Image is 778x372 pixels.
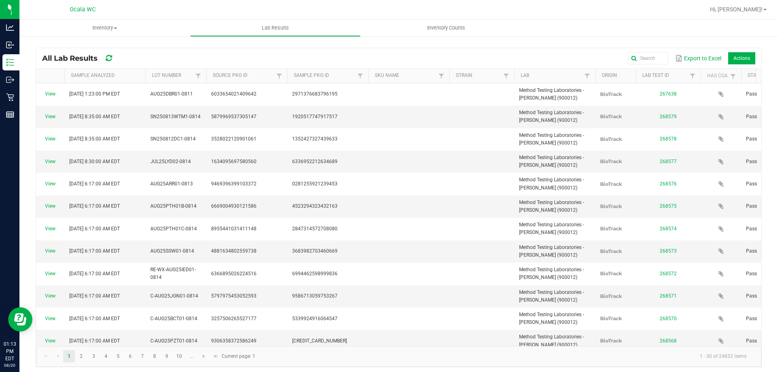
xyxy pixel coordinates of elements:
inline-svg: Reports [6,111,14,119]
span: [DATE] 6:17:00 AM EDT [69,293,120,299]
p: 01:13 PM EDT [4,340,16,362]
span: Pass [746,338,757,344]
inline-svg: Inventory [6,58,14,66]
span: AUG25SSW01-0814 [150,248,194,254]
span: 2847314572708080 [292,226,338,232]
a: Page 5 [112,350,124,362]
span: [DATE] 6:17:00 AM EDT [69,316,120,321]
a: View [45,159,56,164]
a: 268570 [660,316,677,321]
span: 1634095697580560 [211,159,256,164]
span: RE-WX-AUG25IED01-0814 [150,267,196,280]
span: BioTrack [600,270,622,276]
inline-svg: Outbound [6,76,14,84]
a: View [45,203,56,209]
span: [DATE] 8:35:00 AM EDT [69,114,120,119]
span: Pass [746,136,757,142]
span: C-AUG25JGN01-0814 [150,293,198,299]
span: 3683982703460669 [292,248,338,254]
div: All Lab Results [42,51,134,65]
span: Pass [746,271,757,276]
a: 268578 [660,136,677,142]
a: Sample AnalyzedSortable [71,72,142,79]
a: View [45,338,56,344]
span: JUL25LYD02-0814 [150,159,191,164]
kendo-pager-info: 1 - 30 of 24852 items [260,350,753,363]
span: Method Testing Laboratories - [PERSON_NAME] (900012) [519,87,584,101]
span: Go to the next page [201,353,207,359]
span: BioTrack [600,293,622,299]
a: Page 7 [137,350,148,362]
span: 6669004930121586 [211,203,256,209]
span: BioTrack [600,181,622,187]
span: 8955441031411148 [211,226,256,232]
li: Actions [728,52,755,64]
a: Go to the next page [198,350,210,362]
span: Method Testing Laboratories - [PERSON_NAME] (900012) [519,200,584,213]
span: SN250813WTM1-0814 [150,114,201,119]
th: Has CoA [701,69,741,83]
a: View [45,91,56,97]
span: [DATE] 6:17:00 AM EDT [69,226,120,232]
span: Pass [746,91,757,97]
span: 2971376683796195 [292,91,338,97]
p: 08/20 [4,362,16,368]
span: [DATE] 8:30:00 AM EDT [69,159,120,164]
span: [DATE] 1:23:00 PM EDT [69,91,120,97]
span: C-AUG25PZT01-0814 [150,338,197,344]
a: View [45,316,56,321]
span: [DATE] 6:17:00 AM EDT [69,181,120,187]
span: 9306358372586249 [211,338,256,344]
a: Page 6 [124,350,136,362]
span: SN250812DC1-0814 [150,136,196,142]
a: Page 4 [100,350,112,362]
inline-svg: Analytics [6,23,14,32]
a: 268575 [660,203,677,209]
a: 268576 [660,181,677,187]
a: View [45,248,56,254]
span: C-AUG25BCT01-0814 [150,316,197,321]
span: Inventory [19,24,190,32]
span: Method Testing Laboratories - [PERSON_NAME] (900012) [519,222,584,235]
a: Lab Results [190,19,361,36]
span: Method Testing Laboratories - [PERSON_NAME] (900012) [519,312,584,325]
span: Ocala WC [70,6,96,13]
span: AUG25ARR01-0813 [150,181,193,187]
span: Pass [746,203,757,209]
input: Search [628,52,668,64]
a: Page 8 [149,350,160,362]
a: 268574 [660,226,677,232]
a: Inventory Counts [361,19,531,36]
a: View [45,293,56,299]
button: Export to Excel [673,51,723,65]
span: BioTrack [600,158,622,164]
span: [DATE] 6:17:00 AM EDT [69,338,120,344]
a: Page 2 [75,350,87,362]
a: StrainSortable [456,72,501,79]
span: Inventory Counts [416,24,476,32]
span: [DATE] 8:35:00 AM EDT [69,136,120,142]
span: [DATE] 6:17:00 AM EDT [69,203,120,209]
a: Filter [274,71,284,81]
a: 268571 [660,293,677,299]
span: BioTrack [600,225,622,232]
a: Source Pkg IDSortable [213,72,274,79]
span: 9586713059753267 [292,293,338,299]
span: 1920517747917517 [292,114,338,119]
a: View [45,226,56,232]
a: Lab Test IDSortable [642,72,687,79]
a: LabSortable [521,72,582,79]
span: 5797975453052593 [211,293,256,299]
span: Method Testing Laboratories - [PERSON_NAME] (900012) [519,289,584,303]
span: Go to the last page [213,353,219,359]
span: Method Testing Laboratories - [PERSON_NAME] (900012) [519,244,584,258]
span: Pass [746,316,757,321]
span: Pass [746,293,757,299]
a: View [45,114,56,119]
span: [DATE] 6:17:00 AM EDT [69,248,120,254]
a: Sample Pkg IDSortable [294,72,355,79]
a: SKU NameSortable [375,72,436,79]
a: 268577 [660,159,677,164]
a: View [45,271,56,276]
